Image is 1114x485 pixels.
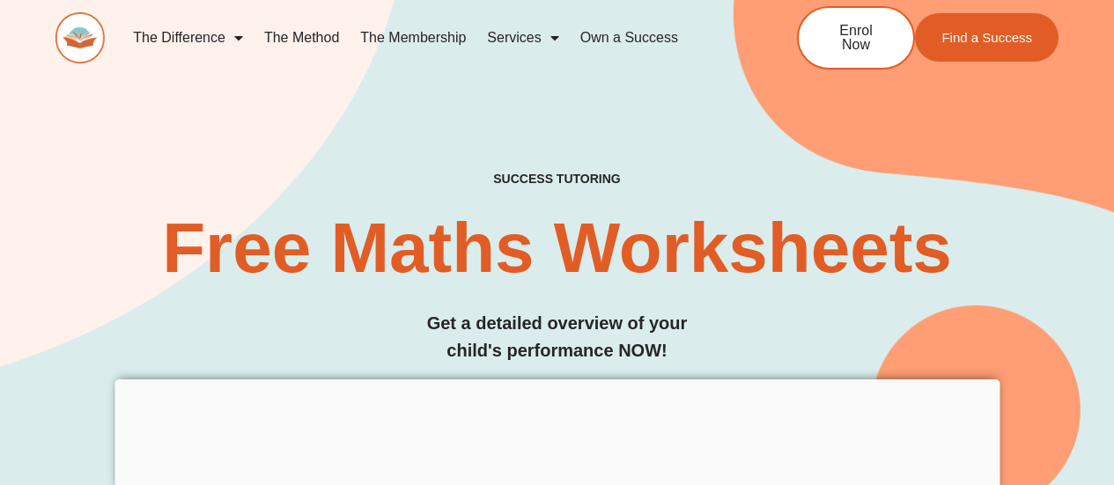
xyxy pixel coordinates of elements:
[350,18,476,58] a: The Membership
[254,18,350,58] a: The Method
[825,24,887,52] span: Enrol Now
[570,18,689,58] a: Own a Success
[55,213,1059,283] h2: Free Maths Worksheets​
[941,31,1032,44] span: Find a Success
[915,13,1059,62] a: Find a Success
[55,172,1059,187] h4: SUCCESS TUTORING​
[476,18,569,58] a: Services
[55,310,1059,364] h3: Get a detailed overview of your child's performance NOW!
[122,18,739,58] nav: Menu
[122,18,254,58] a: The Difference
[797,6,915,70] a: Enrol Now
